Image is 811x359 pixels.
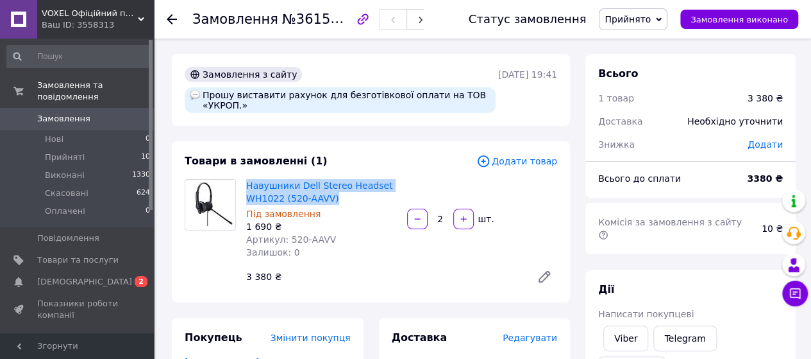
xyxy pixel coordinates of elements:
a: Навушники Dell Stereo Headset WH1022 (520-AAVV) [246,180,392,204]
div: 1 690 ₴ [246,220,397,233]
span: Доставка [392,331,447,344]
span: Під замовлення [246,209,321,219]
span: 1 товар [598,93,634,103]
span: 0 [146,134,150,145]
span: 624 [137,188,150,199]
span: Редагувати [503,333,557,343]
button: Замовлення виконано [680,10,798,29]
span: Товари та послуги [37,254,119,266]
span: Доставка [598,116,642,127]
span: Показники роботи компанії [37,298,119,321]
span: Прийнято [605,14,651,24]
div: 3 380 ₴ [241,268,526,286]
span: Виконані [45,170,85,181]
a: Viber [603,326,648,351]
span: Всього [598,67,638,80]
span: 2 [135,276,147,287]
span: Оплачені [45,206,85,217]
a: Редагувати [531,264,557,290]
span: Знижка [598,139,635,150]
div: Замовлення з сайту [185,67,302,82]
span: 0 [146,206,150,217]
span: Повідомлення [37,232,99,244]
span: VOXEL Офіційний партнер DELL та BLUETTI [42,8,138,19]
span: Дії [598,283,614,295]
div: Ваш ID: 3558313 [42,19,154,31]
span: [DEMOGRAPHIC_DATA] [37,276,132,288]
div: 10 ₴ [754,215,790,243]
img: Навушники Dell Stereo Headset WH1022 (520-AAVV) [185,182,235,227]
span: Замовлення виконано [690,15,788,24]
button: Чат з покупцем [782,281,808,306]
div: Повернутися назад [167,13,177,26]
img: :speech_balloon: [190,90,200,100]
b: 3380 ₴ [747,173,783,184]
span: №361512545 [282,11,373,27]
span: Всього до сплати [598,173,681,184]
span: Товари в замовленні (1) [185,155,328,167]
input: Пошук [6,45,151,68]
span: Замовлення [192,12,278,27]
span: Прийняті [45,152,85,163]
a: Telegram [653,326,716,351]
span: Покупець [185,331,242,344]
span: 1330 [132,170,150,181]
div: Прошу виставити рахунок для безготівкової оплати на ТОВ «УКРОП.» [185,87,496,113]
span: Комісія за замовлення з сайту [598,217,744,240]
div: шт. [475,213,496,225]
span: Замовлення [37,113,90,125]
span: 10 [141,152,150,163]
span: Панель управління [37,331,119,355]
span: Замовлення та повідомлення [37,80,154,103]
div: 3 380 ₴ [748,92,783,105]
time: [DATE] 19:41 [498,69,557,80]
span: Написати покупцеві [598,309,694,319]
div: Необхідно уточнити [680,107,790,136]
span: Залишок: 0 [246,247,300,258]
span: Артикул: 520-AAVV [246,234,336,245]
span: Додати товар [476,154,557,168]
div: Статус замовлення [469,13,587,26]
span: Скасовані [45,188,88,199]
span: Додати [748,139,783,150]
span: Нові [45,134,63,145]
span: Змінити покупця [271,333,351,343]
